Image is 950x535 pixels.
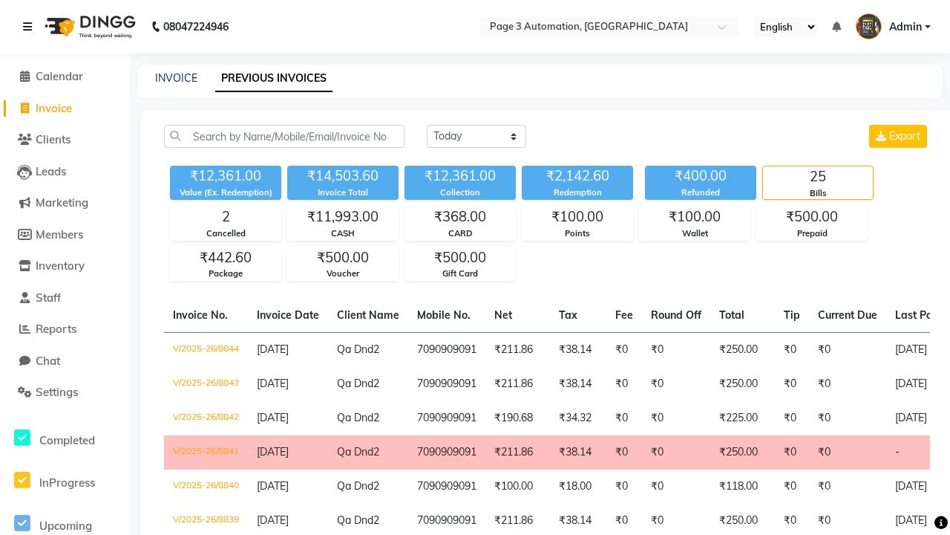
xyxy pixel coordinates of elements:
span: Current Due [818,308,877,322]
td: ₹0 [775,333,809,368]
a: INVOICE [155,71,197,85]
td: ₹0 [642,367,710,401]
span: [DATE] [257,513,289,527]
div: Voucher [288,267,398,280]
span: Total [719,308,744,322]
td: ₹0 [606,435,642,470]
span: Invoice No. [173,308,228,322]
span: [DATE] [257,377,289,390]
div: ₹14,503.60 [287,166,399,187]
div: Redemption [522,187,633,199]
span: Invoice [36,101,72,115]
a: Clients [4,132,126,149]
td: ₹34.32 [550,401,606,435]
td: V/2025-26/8843 [164,367,248,401]
a: Leads [4,163,126,181]
div: ₹400.00 [645,166,756,187]
div: Collection [404,187,516,199]
td: V/2025-26/8844 [164,333,248,368]
span: Clients [36,132,71,146]
td: ₹225.00 [710,401,775,435]
td: V/2025-26/8842 [164,401,248,435]
td: V/2025-26/8841 [164,435,248,470]
div: CARD [405,227,515,240]
span: Qa Dnd2 [337,445,379,458]
td: 7090909091 [408,367,485,401]
td: ₹0 [809,367,886,401]
div: Package [171,267,281,280]
td: 7090909091 [408,333,485,368]
span: Completed [39,433,95,447]
div: 25 [763,166,873,187]
td: ₹250.00 [710,333,775,368]
div: Prepaid [757,227,867,240]
span: Admin [889,19,922,35]
span: Tax [559,308,577,322]
a: Marketing [4,195,126,212]
td: V/2025-26/8840 [164,470,248,504]
img: Admin [856,13,882,39]
td: ₹0 [642,435,710,470]
td: ₹18.00 [550,470,606,504]
span: Marketing [36,195,88,210]
td: ₹38.14 [550,333,606,368]
a: Settings [4,384,126,401]
img: logo [38,6,140,48]
td: ₹0 [809,470,886,504]
td: ₹0 [606,333,642,368]
span: Mobile No. [417,308,471,322]
td: ₹250.00 [710,367,775,401]
div: Cancelled [171,227,281,240]
span: Reports [36,322,76,336]
span: [DATE] [257,445,289,458]
span: [DATE] [257,411,289,424]
span: InProgress [39,476,95,490]
div: 2 [171,207,281,227]
span: Qa Dnd2 [337,411,379,424]
a: Invoice [4,100,126,117]
a: Reports [4,321,126,338]
a: Staff [4,290,126,307]
input: Search by Name/Mobile/Email/Invoice No [164,125,404,148]
div: Value (Ex. Redemption) [170,187,281,199]
span: Chat [36,354,60,368]
td: ₹0 [809,333,886,368]
span: Qa Dnd2 [337,343,379,356]
div: ₹500.00 [757,207,867,227]
div: ₹500.00 [405,247,515,268]
div: ₹500.00 [288,247,398,268]
button: Export [869,125,927,148]
span: Invoice Date [257,308,319,322]
div: Refunded [645,187,756,199]
a: Calendar [4,68,126,85]
div: Invoice Total [287,187,399,199]
div: Points [522,227,632,240]
td: ₹0 [642,333,710,368]
div: CASH [288,227,398,240]
div: ₹12,361.00 [404,166,516,187]
span: Tip [784,308,800,322]
span: [DATE] [257,479,289,493]
div: ₹100.00 [640,207,750,227]
div: Wallet [640,227,750,240]
div: Bills [763,187,873,200]
td: ₹0 [775,435,809,470]
td: ₹0 [809,401,886,435]
div: ₹12,361.00 [170,166,281,187]
td: ₹0 [642,470,710,504]
a: Chat [4,353,126,370]
div: Gift Card [405,267,515,280]
a: Members [4,227,126,244]
span: Net [494,308,512,322]
span: Leads [36,164,66,178]
span: Round Off [651,308,701,322]
td: ₹211.86 [485,333,550,368]
td: ₹190.68 [485,401,550,435]
a: Inventory [4,258,126,275]
span: Fee [615,308,633,322]
td: ₹0 [606,470,642,504]
td: ₹0 [809,435,886,470]
td: 7090909091 [408,435,485,470]
td: ₹0 [775,470,809,504]
span: Inventory [36,259,85,273]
